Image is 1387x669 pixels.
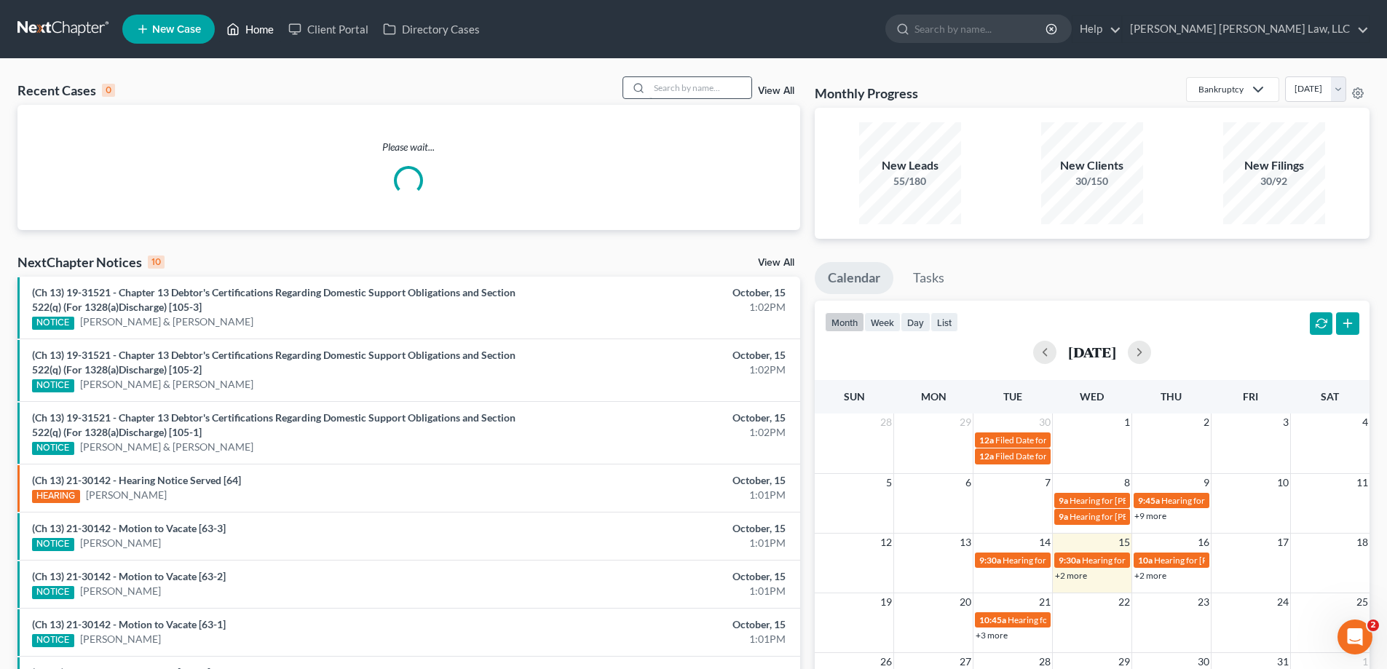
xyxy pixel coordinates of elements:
span: Hearing for [PERSON_NAME] [1154,555,1268,566]
a: +3 more [976,630,1008,641]
span: Wed [1080,390,1104,403]
span: 7 [1043,474,1052,491]
span: 10a [1138,555,1153,566]
span: 17 [1276,534,1290,551]
div: New Leads [859,157,961,174]
div: NOTICE [32,317,74,330]
button: list [930,312,958,332]
div: October, 15 [544,285,786,300]
a: [PERSON_NAME] [80,536,161,550]
span: Hearing for [US_STATE] Safety Association of Timbermen - Self I [1003,555,1242,566]
button: month [825,312,864,332]
span: 12a [979,451,994,462]
a: Tasks [900,262,957,294]
span: Sun [844,390,865,403]
a: Home [219,16,281,42]
a: Calendar [815,262,893,294]
a: View All [758,86,794,96]
span: Thu [1161,390,1182,403]
div: 1:02PM [544,363,786,377]
a: +2 more [1134,570,1166,581]
div: 10 [148,256,165,269]
p: Please wait... [17,140,800,154]
span: 3 [1281,413,1290,431]
div: October, 15 [544,521,786,536]
span: Mon [921,390,947,403]
a: [PERSON_NAME] [80,632,161,646]
a: [PERSON_NAME] [86,488,167,502]
div: 1:02PM [544,300,786,314]
a: (Ch 13) 21-30142 - Motion to Vacate [63-1] [32,618,226,630]
span: 9a [1059,511,1068,522]
a: (Ch 13) 19-31521 - Chapter 13 Debtor's Certifications Regarding Domestic Support Obligations and ... [32,286,515,313]
span: 25 [1355,593,1370,611]
span: Filed Date for [PERSON_NAME] [995,435,1117,446]
span: 9:45a [1138,495,1160,506]
div: 1:01PM [544,536,786,550]
a: Help [1072,16,1121,42]
a: View All [758,258,794,268]
div: 55/180 [859,174,961,189]
div: NOTICE [32,634,74,647]
button: day [901,312,930,332]
span: 5 [885,474,893,491]
div: 30/92 [1223,174,1325,189]
span: 9:30a [1059,555,1080,566]
span: Sat [1321,390,1339,403]
span: 10 [1276,474,1290,491]
span: 9a [1059,495,1068,506]
span: New Case [152,24,201,35]
span: Tue [1003,390,1022,403]
span: 28 [879,413,893,431]
div: HEARING [32,490,80,503]
a: (Ch 13) 21-30142 - Motion to Vacate [63-2] [32,570,226,582]
span: Filed Date for [PERSON_NAME] [995,451,1117,462]
div: October, 15 [544,569,786,584]
div: Bankruptcy [1198,83,1244,95]
h3: Monthly Progress [815,84,918,102]
div: 1:01PM [544,584,786,598]
div: NextChapter Notices [17,253,165,271]
div: 30/150 [1041,174,1143,189]
span: 19 [879,593,893,611]
div: NOTICE [32,379,74,392]
div: 1:02PM [544,425,786,440]
a: +9 more [1134,510,1166,521]
span: 10:45a [979,614,1006,625]
div: 0 [102,84,115,97]
div: Recent Cases [17,82,115,99]
span: Hearing for [PERSON_NAME] [1070,511,1183,522]
div: NOTICE [32,442,74,455]
a: (Ch 13) 19-31521 - Chapter 13 Debtor's Certifications Regarding Domestic Support Obligations and ... [32,349,515,376]
input: Search by name... [914,15,1048,42]
span: 12a [979,435,994,446]
span: Hearing for [US_STATE] Safety Association of Timbermen - Self I [1082,555,1321,566]
span: 21 [1038,593,1052,611]
span: 12 [879,534,893,551]
input: Search by name... [649,77,751,98]
a: [PERSON_NAME] [80,584,161,598]
a: [PERSON_NAME] & [PERSON_NAME] [80,377,253,392]
span: 23 [1196,593,1211,611]
a: (Ch 13) 19-31521 - Chapter 13 Debtor's Certifications Regarding Domestic Support Obligations and ... [32,411,515,438]
div: 1:01PM [544,488,786,502]
span: 6 [964,474,973,491]
span: 8 [1123,474,1131,491]
h2: [DATE] [1068,344,1116,360]
span: 15 [1117,534,1131,551]
span: 4 [1361,413,1370,431]
div: New Filings [1223,157,1325,174]
a: [PERSON_NAME] & [PERSON_NAME] [80,440,253,454]
span: 22 [1117,593,1131,611]
iframe: Intercom live chat [1337,619,1372,654]
span: 9 [1202,474,1211,491]
div: New Clients [1041,157,1143,174]
span: Hearing for [PERSON_NAME] [1070,495,1183,506]
div: October, 15 [544,411,786,425]
a: Client Portal [281,16,376,42]
span: 18 [1355,534,1370,551]
div: October, 15 [544,617,786,632]
span: 1 [1123,413,1131,431]
span: 9:30a [979,555,1001,566]
span: Hearing for [PERSON_NAME] [1161,495,1275,506]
